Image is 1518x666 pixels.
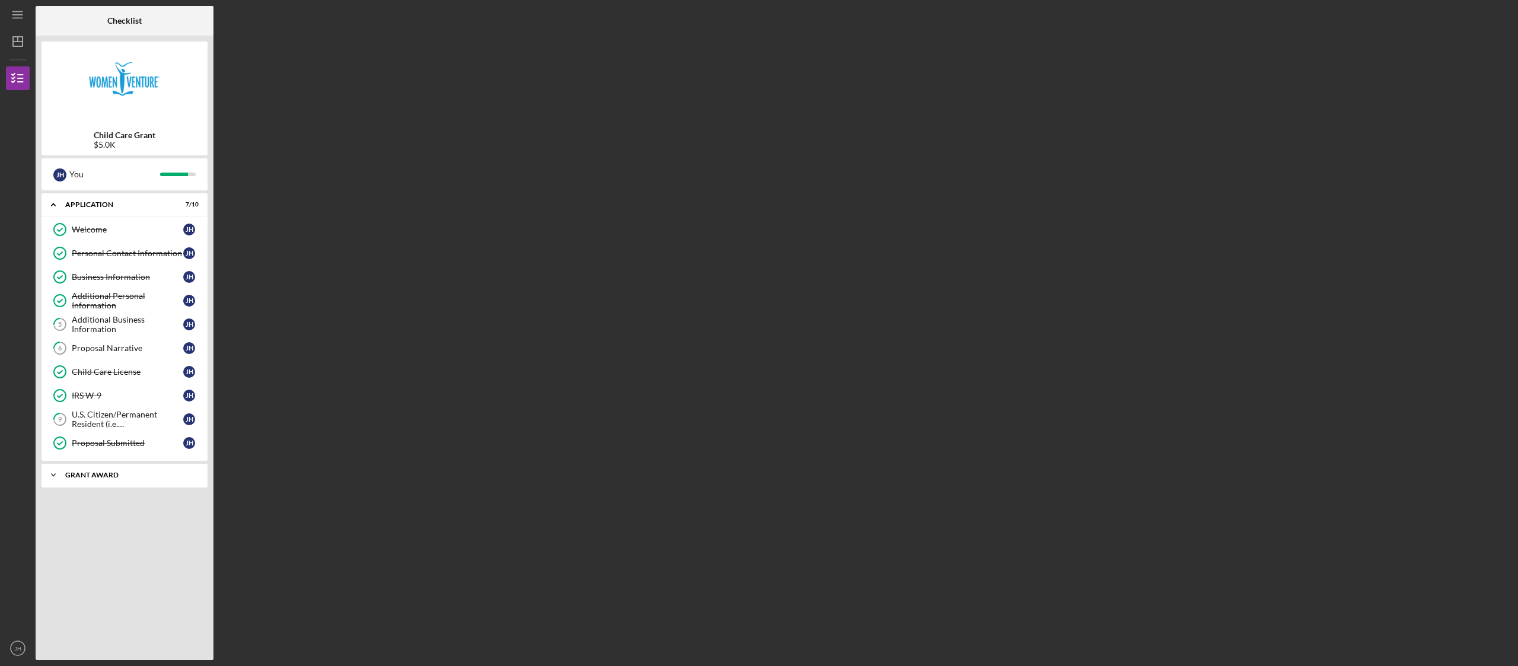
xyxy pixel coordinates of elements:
[72,291,183,310] div: Additional Personal Information
[47,241,202,265] a: Personal Contact InformationJH
[14,645,21,652] text: JH
[47,360,202,384] a: Child Care LicenseJH
[183,247,195,259] div: J H
[58,416,62,423] tspan: 9
[65,201,169,208] div: Application
[94,130,155,140] b: Child Care Grant
[72,225,183,234] div: Welcome
[53,168,66,181] div: J H
[47,336,202,360] a: 6Proposal NarrativeJH
[6,636,30,660] button: JH
[183,295,195,307] div: J H
[58,345,62,352] tspan: 6
[47,313,202,336] a: 5Additional Business InformationJH
[183,271,195,283] div: J H
[47,265,202,289] a: Business InformationJH
[183,366,195,378] div: J H
[183,342,195,354] div: J H
[47,289,202,313] a: Additional Personal InformationJH
[183,318,195,330] div: J H
[72,438,183,448] div: Proposal Submitted
[72,315,183,334] div: Additional Business Information
[94,140,155,149] div: $5.0K
[177,201,199,208] div: 7 / 10
[42,47,208,119] img: Product logo
[72,391,183,400] div: IRS W-9
[72,367,183,377] div: Child Care License
[72,410,183,429] div: U.S. Citizen/Permanent Resident (i.e. [DEMOGRAPHIC_DATA])?
[183,390,195,401] div: J H
[72,343,183,353] div: Proposal Narrative
[65,471,193,479] div: Grant Award
[47,218,202,241] a: WelcomeJH
[47,407,202,431] a: 9U.S. Citizen/Permanent Resident (i.e. [DEMOGRAPHIC_DATA])?JH
[107,16,142,26] b: Checklist
[47,384,202,407] a: IRS W-9JH
[58,321,62,329] tspan: 5
[47,431,202,455] a: Proposal SubmittedJH
[72,272,183,282] div: Business Information
[72,248,183,258] div: Personal Contact Information
[183,413,195,425] div: J H
[69,164,160,184] div: You
[183,224,195,235] div: J H
[183,437,195,449] div: J H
